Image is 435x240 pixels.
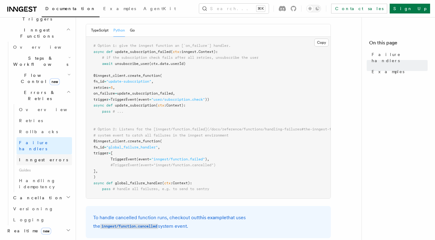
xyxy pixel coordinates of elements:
span: # Option 1: give the inngest function an [`on_failure`] handler. [93,43,231,48]
span: Failure handlers [19,140,48,151]
button: Inngest Functions [5,24,72,42]
span: async [93,50,104,54]
a: Contact sales [331,4,387,13]
span: (ctx.data.userId) [149,62,186,66]
span: "inngest/function.failed" [151,157,205,161]
span: = [104,79,106,84]
a: this example [198,215,226,220]
span: fn_id [93,145,104,149]
button: Python [113,24,125,37]
span: inngest [181,50,196,54]
span: ( [171,50,173,54]
span: async [93,103,104,107]
span: def [106,181,113,185]
span: "user/subscription.check" [151,97,205,102]
a: Examples [369,66,428,77]
span: # ... [113,109,123,114]
a: Rollbacks [17,126,72,137]
button: Realtimenew [5,225,72,236]
button: Cancellation [11,192,72,203]
span: # Option 2: Listens for the [inngest/function.failed](/docs/reference/functions/handling-failures... [93,127,376,131]
span: create_function [128,139,160,143]
span: , [151,79,153,84]
span: )) [205,97,209,102]
div: Inngest Functions [5,42,72,225]
span: pass [102,187,111,191]
span: = [108,151,111,155]
a: Logging [11,214,72,225]
code: inngest/function.cancelled [100,224,158,229]
a: Inngest errors [17,154,72,165]
span: (event [136,157,149,161]
span: : [179,50,181,54]
span: update_subscription [115,103,156,107]
span: TriggerEvent [111,157,136,161]
span: new [50,78,60,85]
span: @inngest_client [93,139,126,143]
span: # handle all failures, e.g. to send to sentry [113,187,209,191]
a: Retries [17,115,72,126]
h4: On this page [369,39,428,49]
span: = [108,97,111,102]
span: , [158,145,160,149]
span: update_subscription_failed [115,50,171,54]
span: pass [102,109,111,114]
span: , [113,85,115,90]
a: Sign Up [390,4,430,13]
p: To handle cancelled function runs, checkout out that uses the system event. [93,213,323,231]
a: Failure handlers [369,49,428,66]
span: . [126,139,128,143]
span: ), [205,157,209,161]
span: Examples [103,6,136,11]
span: # if the subscription check fails after all retries, unsubscribe the user [102,55,259,60]
span: = [149,157,151,161]
button: Errors & Retries [11,87,72,104]
span: #TriggerEvent(event="inngest/function.cancelled") [111,163,216,167]
span: Examples [372,69,404,75]
a: Handling idempotency [17,175,72,192]
button: Copy [314,39,329,47]
span: = [104,145,106,149]
span: = [149,97,151,102]
span: Guides [17,165,72,175]
span: def [106,103,113,107]
span: Cancellation [11,195,64,201]
span: update_subscription_failed, [117,91,175,96]
span: Context): [166,103,186,107]
span: Inngest Functions [5,27,66,39]
span: ctx [158,103,164,107]
a: AgentKit [140,2,180,17]
span: Errors & Retries [11,89,66,102]
span: on_failure [93,91,115,96]
button: Search...⌘K [199,4,269,13]
span: Versioning [13,206,54,211]
button: TypeScript [91,24,108,37]
a: Documentation [42,2,100,17]
kbd: ⌘K [256,6,265,12]
span: ( [160,73,162,78]
span: Context): [199,50,218,54]
span: global_failure_handler [115,181,162,185]
span: AgentKit [143,6,176,11]
span: ], [93,169,98,173]
span: trigger [93,97,108,102]
span: (event [136,97,149,102]
span: : [164,103,166,107]
span: ) [93,175,96,179]
button: Flow Controlnew [11,70,72,87]
span: : [171,181,173,185]
button: Go [130,24,135,37]
span: async [93,181,104,185]
span: Retries [19,118,43,123]
span: Rollbacks [19,129,58,134]
span: new [41,228,51,234]
span: await [102,62,113,66]
span: ctx [164,181,171,185]
span: ctx [173,50,179,54]
span: def [106,50,113,54]
span: ( [160,139,162,143]
span: Overview [13,45,76,50]
a: Versioning [11,203,72,214]
span: Documentation [45,6,96,11]
span: Context): [173,181,192,185]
